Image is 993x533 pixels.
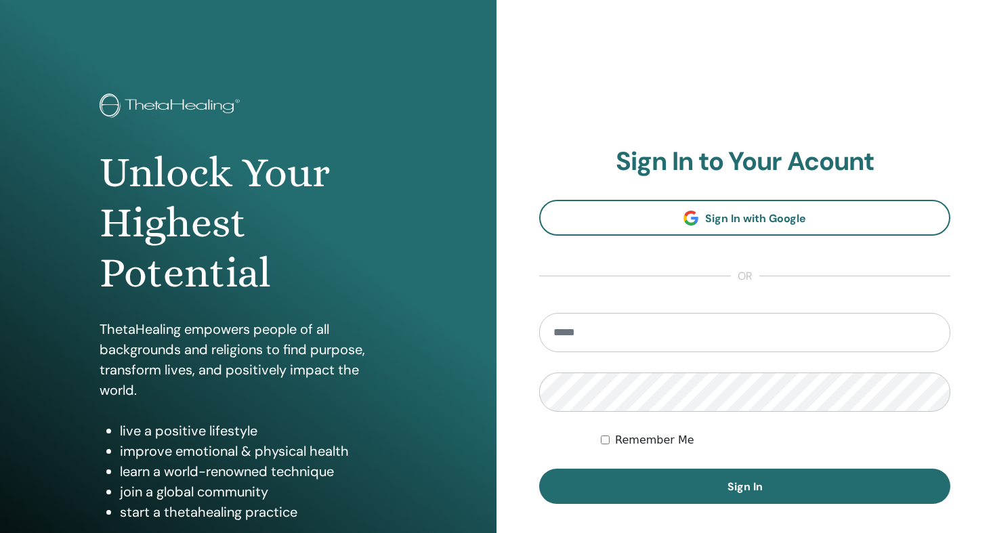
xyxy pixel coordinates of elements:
[120,461,397,482] li: learn a world-renowned technique
[120,421,397,441] li: live a positive lifestyle
[705,211,806,226] span: Sign In with Google
[539,146,950,177] h2: Sign In to Your Acount
[615,432,694,448] label: Remember Me
[539,469,950,504] button: Sign In
[100,319,397,400] p: ThetaHealing empowers people of all backgrounds and religions to find purpose, transform lives, a...
[731,268,759,284] span: or
[120,482,397,502] li: join a global community
[100,148,397,299] h1: Unlock Your Highest Potential
[539,200,950,236] a: Sign In with Google
[120,502,397,522] li: start a thetahealing practice
[601,432,950,448] div: Keep me authenticated indefinitely or until I manually logout
[120,441,397,461] li: improve emotional & physical health
[727,479,763,494] span: Sign In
